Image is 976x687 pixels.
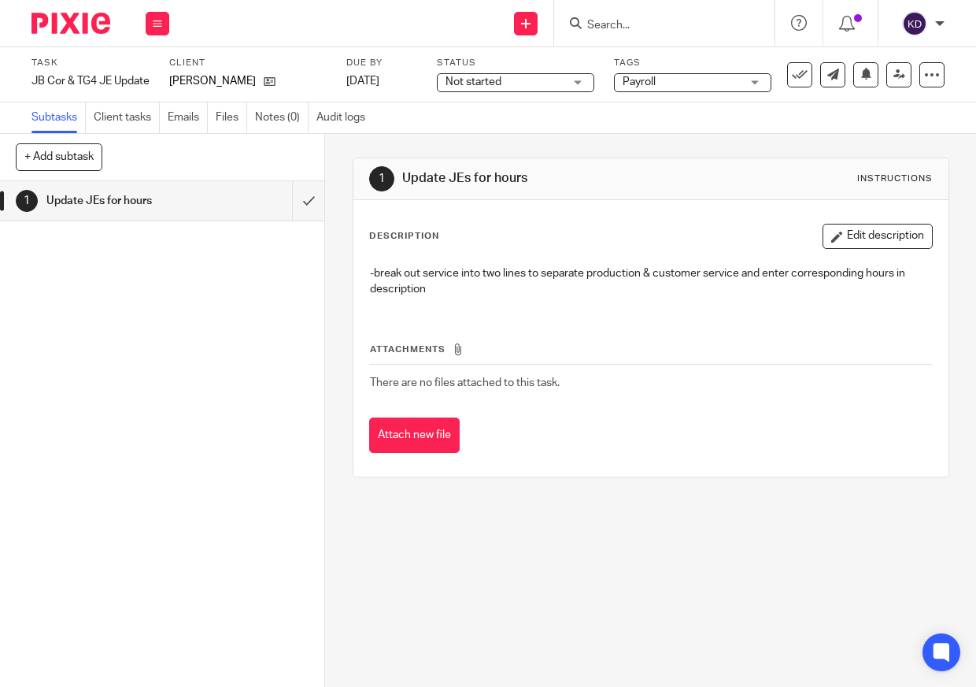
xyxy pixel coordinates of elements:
img: Pixie [31,13,110,34]
label: Status [437,57,594,69]
div: Instructions [857,173,933,185]
h1: Update JEs for hours [402,170,684,187]
p: Description [369,230,439,243]
button: Edit description [823,224,933,249]
label: Task [31,57,150,69]
a: Subtasks [31,102,86,133]
div: JB Cor &amp; TG4 JE Update [31,73,150,89]
button: + Add subtask [16,143,102,170]
span: There are no files attached to this task. [370,377,560,388]
p: -break out service into two lines to separate production & customer service and enter correspondi... [370,266,932,298]
label: Client [169,57,327,69]
p: [PERSON_NAME] [169,73,256,89]
span: Attachments [370,345,445,354]
div: JB Cor & TG4 JE Update [31,73,150,89]
span: Not started [445,76,501,87]
div: 1 [369,166,394,191]
a: Files [216,102,247,133]
input: Search [586,19,727,33]
a: Emails [168,102,208,133]
a: Audit logs [316,102,373,133]
button: Attach new file [369,418,460,453]
label: Tags [614,57,771,69]
span: Payroll [623,76,656,87]
label: Due by [346,57,417,69]
a: Notes (0) [255,102,309,133]
a: Client tasks [94,102,160,133]
span: [DATE] [346,76,379,87]
h1: Update JEs for hours [46,189,200,213]
img: svg%3E [902,11,927,36]
div: 1 [16,190,38,212]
